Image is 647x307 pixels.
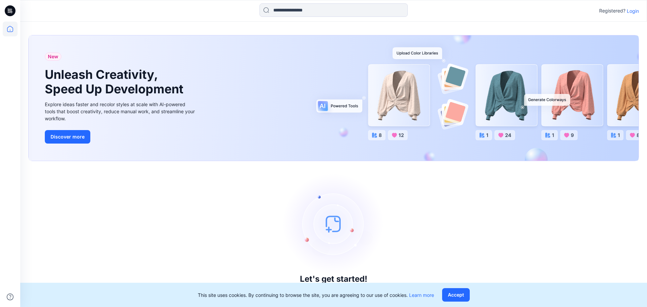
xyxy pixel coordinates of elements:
button: Discover more [45,130,90,144]
div: Explore ideas faster and recolor styles at scale with AI-powered tools that boost creativity, red... [45,101,196,122]
p: Login [627,7,639,14]
p: This site uses cookies. By continuing to browse the site, you are agreeing to our use of cookies. [198,291,434,299]
a: Discover more [45,130,196,144]
a: Learn more [409,292,434,298]
h3: Let's get started! [300,274,367,284]
span: New [48,53,58,61]
p: Registered? [599,7,625,15]
button: Accept [442,288,470,302]
img: empty-state-image.svg [283,173,384,274]
h1: Unleash Creativity, Speed Up Development [45,67,186,96]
